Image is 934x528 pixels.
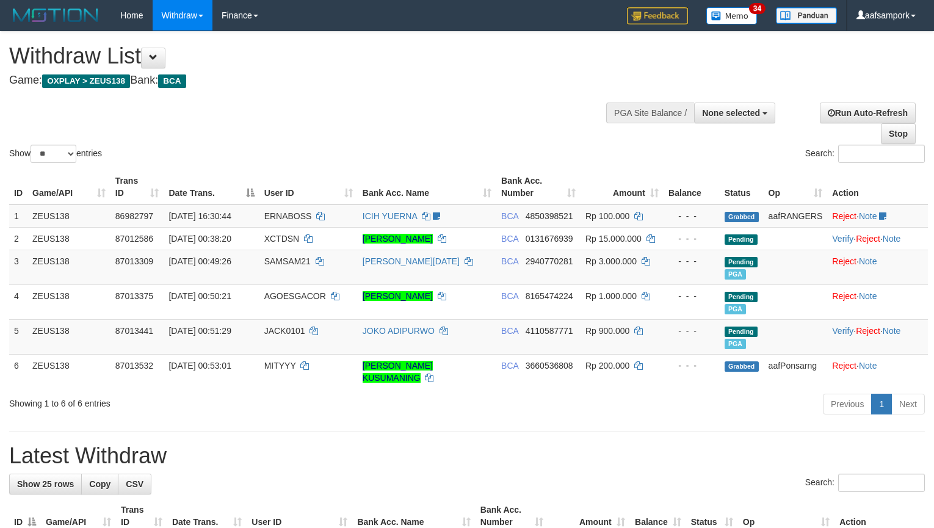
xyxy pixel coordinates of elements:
div: - - - [668,290,715,302]
th: Bank Acc. Name: activate to sort column ascending [358,170,496,204]
span: [DATE] 00:53:01 [168,361,231,371]
th: Op: activate to sort column ascending [764,170,828,204]
span: Copy 0131676939 to clipboard [526,234,573,244]
span: Rp 900.000 [585,326,629,336]
span: 87013441 [115,326,153,336]
td: 2 [9,227,27,250]
a: Note [859,211,877,221]
a: Reject [832,361,856,371]
span: Grabbed [725,212,759,222]
span: Rp 15.000.000 [585,234,642,244]
a: Reject [832,211,856,221]
th: Bank Acc. Number: activate to sort column ascending [496,170,581,204]
th: Balance [664,170,720,204]
span: JACK0101 [264,326,305,336]
span: [DATE] 00:50:21 [168,291,231,301]
label: Search: [805,474,925,492]
a: Note [859,291,877,301]
span: AGOESGACOR [264,291,326,301]
span: CSV [126,479,143,489]
span: [DATE] 00:51:29 [168,326,231,336]
td: ZEUS138 [27,354,110,389]
a: Copy [81,474,118,494]
td: 3 [9,250,27,284]
a: Reject [832,291,856,301]
td: aafPonsarng [764,354,828,389]
span: Grabbed [725,361,759,372]
span: [DATE] 16:30:44 [168,211,231,221]
a: Reject [856,326,880,336]
td: · · [827,319,928,354]
span: BCA [501,326,518,336]
div: - - - [668,210,715,222]
span: 87012586 [115,234,153,244]
td: ZEUS138 [27,284,110,319]
div: - - - [668,325,715,337]
td: 6 [9,354,27,389]
a: Verify [832,234,853,244]
span: BCA [501,211,518,221]
span: [DATE] 00:38:20 [168,234,231,244]
h4: Game: Bank: [9,74,610,87]
a: [PERSON_NAME] KUSUMANING [363,361,433,383]
th: ID [9,170,27,204]
td: 1 [9,204,27,228]
span: 87013375 [115,291,153,301]
input: Search: [838,474,925,492]
span: Copy 8165474224 to clipboard [526,291,573,301]
img: MOTION_logo.png [9,6,102,24]
span: 87013532 [115,361,153,371]
a: Note [859,361,877,371]
span: Copy 4850398521 to clipboard [526,211,573,221]
button: None selected [694,103,775,123]
label: Search: [805,145,925,163]
span: Pending [725,292,758,302]
span: SAMSAM21 [264,256,311,266]
th: Game/API: activate to sort column ascending [27,170,110,204]
a: Show 25 rows [9,474,82,494]
span: Marked by aafanarl [725,304,746,314]
span: Copy [89,479,110,489]
th: User ID: activate to sort column ascending [259,170,358,204]
a: Reject [856,234,880,244]
span: Marked by aafanarl [725,269,746,280]
span: BCA [501,256,518,266]
a: [PERSON_NAME] [363,291,433,301]
span: Pending [725,257,758,267]
h1: Latest Withdraw [9,444,925,468]
a: ICIH YUERNA [363,211,417,221]
span: Rp 200.000 [585,361,629,371]
td: · [827,284,928,319]
td: · [827,354,928,389]
th: Amount: activate to sort column ascending [581,170,664,204]
a: Note [883,326,901,336]
td: ZEUS138 [27,204,110,228]
span: BCA [501,361,518,371]
span: Rp 1.000.000 [585,291,637,301]
a: [PERSON_NAME] [363,234,433,244]
span: 87013309 [115,256,153,266]
span: Copy 4110587771 to clipboard [526,326,573,336]
td: · · [827,227,928,250]
span: Rp 100.000 [585,211,629,221]
span: BCA [501,291,518,301]
a: Stop [881,123,916,144]
td: 5 [9,319,27,354]
div: PGA Site Balance / [606,103,694,123]
span: XCTDSN [264,234,300,244]
div: - - - [668,233,715,245]
a: Verify [832,326,853,336]
td: ZEUS138 [27,250,110,284]
td: ZEUS138 [27,319,110,354]
a: Previous [823,394,872,414]
span: Rp 3.000.000 [585,256,637,266]
span: Show 25 rows [17,479,74,489]
th: Status [720,170,764,204]
div: - - - [668,255,715,267]
th: Date Trans.: activate to sort column descending [164,170,259,204]
span: 34 [749,3,766,14]
span: OXPLAY > ZEUS138 [42,74,130,88]
th: Action [827,170,928,204]
a: Run Auto-Refresh [820,103,916,123]
a: 1 [871,394,892,414]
